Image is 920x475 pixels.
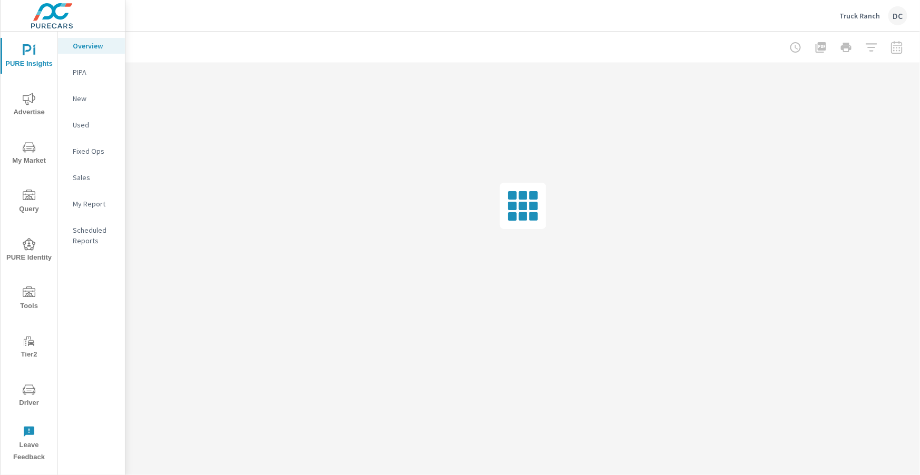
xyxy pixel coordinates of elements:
span: Advertise [4,93,54,118]
div: DC [888,6,907,25]
p: Fixed Ops [73,146,117,156]
span: My Market [4,141,54,167]
span: PURE Identity [4,238,54,264]
p: Sales [73,172,117,183]
p: My Report [73,199,117,209]
div: nav menu [1,32,57,468]
span: Driver [4,383,54,409]
p: Used [73,120,117,130]
p: Scheduled Reports [73,225,117,246]
p: Overview [73,41,117,51]
span: PURE Insights [4,44,54,70]
div: Sales [58,170,125,185]
div: Fixed Ops [58,143,125,159]
p: PIPA [73,67,117,77]
div: Used [58,117,125,133]
span: Query [4,190,54,215]
span: Tier2 [4,335,54,361]
div: My Report [58,196,125,212]
div: New [58,91,125,106]
div: Scheduled Reports [58,222,125,249]
span: Leave Feedback [4,425,54,463]
span: Tools [4,286,54,312]
div: Overview [58,38,125,54]
p: New [73,93,117,104]
div: PIPA [58,64,125,80]
p: Truck Ranch [839,11,880,21]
